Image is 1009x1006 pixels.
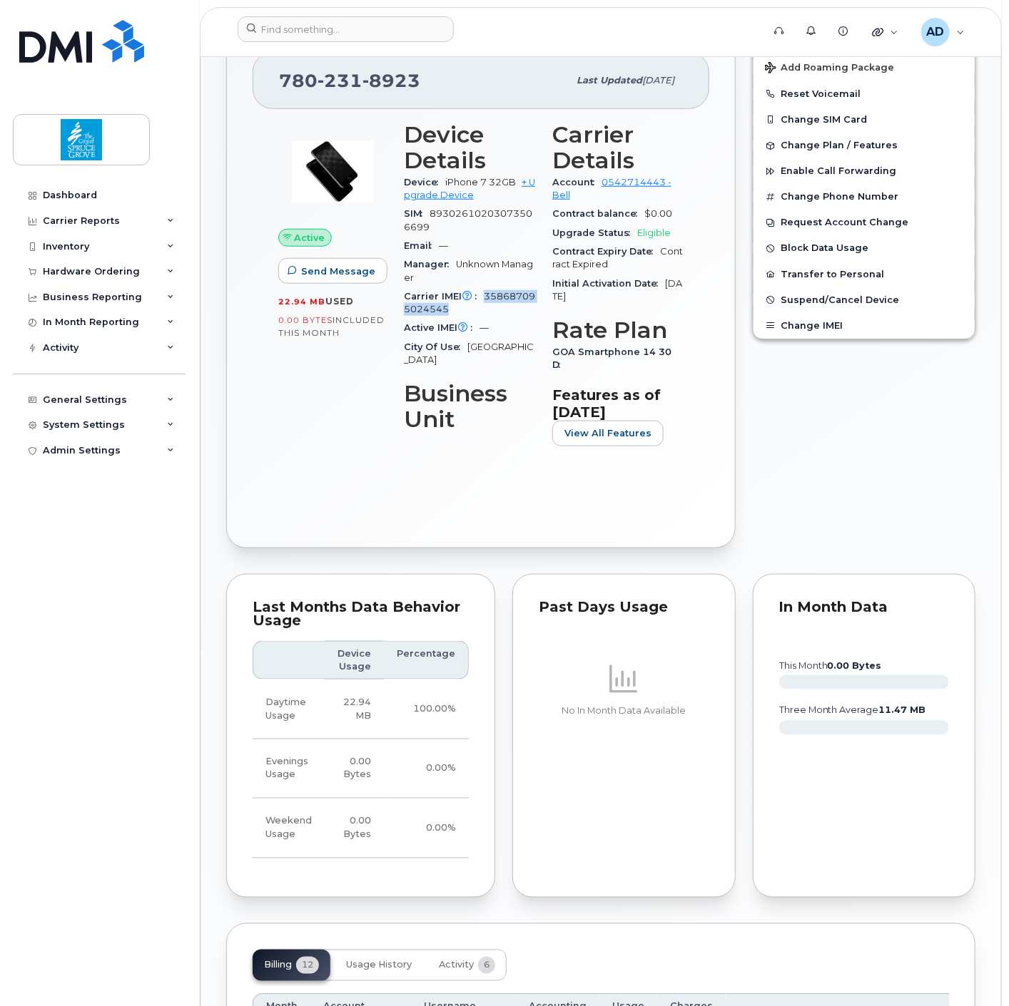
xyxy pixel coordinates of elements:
span: Eligible [637,227,671,238]
text: this month [779,661,882,672]
div: In Month Data [779,600,950,615]
span: iPhone 7 32GB [445,177,516,188]
td: 22.94 MB [325,679,384,739]
h3: Features as of [DATE] [552,386,684,421]
span: Initial Activation Date [552,278,665,289]
div: Allan Dumapal [911,18,975,46]
button: Add Roaming Package [754,52,975,81]
span: 231 [318,70,362,91]
span: [DATE] [552,278,682,302]
span: Email [404,240,439,251]
span: 6 [478,957,495,974]
button: Request Account Change [754,210,975,235]
span: 780 [279,70,420,91]
p: No In Month Data Available [539,704,709,717]
td: 0.00% [384,739,469,799]
span: 89302610203073506699 [404,208,532,232]
span: Manager [404,259,456,270]
span: Send Message [301,265,375,278]
span: SIM [404,208,430,219]
button: Change IMEI [754,313,975,339]
span: Usage History [346,960,412,971]
button: Send Message [278,258,387,284]
span: — [480,322,489,333]
span: Last updated [577,75,642,86]
tspan: 11.47 MB [879,705,926,716]
span: GOA Smartphone 14 30D [552,347,671,370]
td: 0.00 Bytes [325,739,384,799]
div: Quicklinks [862,18,908,46]
button: Transfer to Personal [754,262,975,287]
span: — [439,240,448,251]
span: Active [295,231,325,245]
span: Device [404,177,445,188]
span: Activity [439,960,474,971]
div: Past Days Usage [539,600,709,615]
button: Change Plan / Features [754,133,975,158]
tspan: 0.00 Bytes [828,661,882,672]
span: Carrier IMEI [404,291,484,302]
td: 0.00 Bytes [325,799,384,858]
span: Contract Expiry Date [552,246,660,257]
span: Account [552,177,602,188]
span: 0.00 Bytes [278,315,333,325]
span: $0.00 [644,208,672,219]
td: 0.00% [384,799,469,858]
span: included this month [278,314,385,338]
span: Contract balance [552,208,644,219]
button: Reset Voicemail [754,81,975,107]
td: Evenings Usage [253,739,325,799]
span: [DATE] [642,75,674,86]
button: View All Features [552,421,664,446]
button: Suspend/Cancel Device [754,287,975,313]
tr: Weekdays from 6:00pm to 8:00am [253,739,469,799]
span: Suspend/Cancel Device [781,294,899,305]
button: Block Data Usage [754,235,975,261]
span: 8923 [362,70,420,91]
td: Weekend Usage [253,799,325,858]
span: [GEOGRAPHIC_DATA] [404,342,534,365]
button: Enable Call Forwarding [754,158,975,184]
button: Change Phone Number [754,184,975,210]
th: Percentage [384,641,469,680]
img: image20231002-3703462-p7zgru.jpeg [290,129,375,215]
button: Change SIM Card [754,107,975,133]
input: Find something... [238,16,454,42]
span: Change Plan / Features [781,140,898,151]
h3: Carrier Details [552,122,684,173]
span: used [325,296,354,307]
span: Add Roaming Package [765,62,894,76]
h3: Device Details [404,122,535,173]
span: Unknown Manager [404,259,533,282]
span: 22.94 MB [278,297,325,307]
span: AD [926,24,944,41]
div: Last Months Data Behavior Usage [253,600,469,628]
span: Enable Call Forwarding [781,166,896,177]
h3: Business Unit [404,381,535,432]
span: Upgrade Status [552,227,637,238]
a: 0542714443 - Bell [552,177,671,200]
span: City Of Use [404,342,467,352]
th: Device Usage [325,641,384,680]
td: Daytime Usage [253,679,325,739]
span: Active IMEI [404,322,480,333]
text: three month average [779,705,926,716]
h3: Rate Plan [552,317,684,343]
tr: Friday from 6:00pm to Monday 8:00am [253,799,469,858]
td: 100.00% [384,679,469,739]
span: View All Features [564,426,651,440]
